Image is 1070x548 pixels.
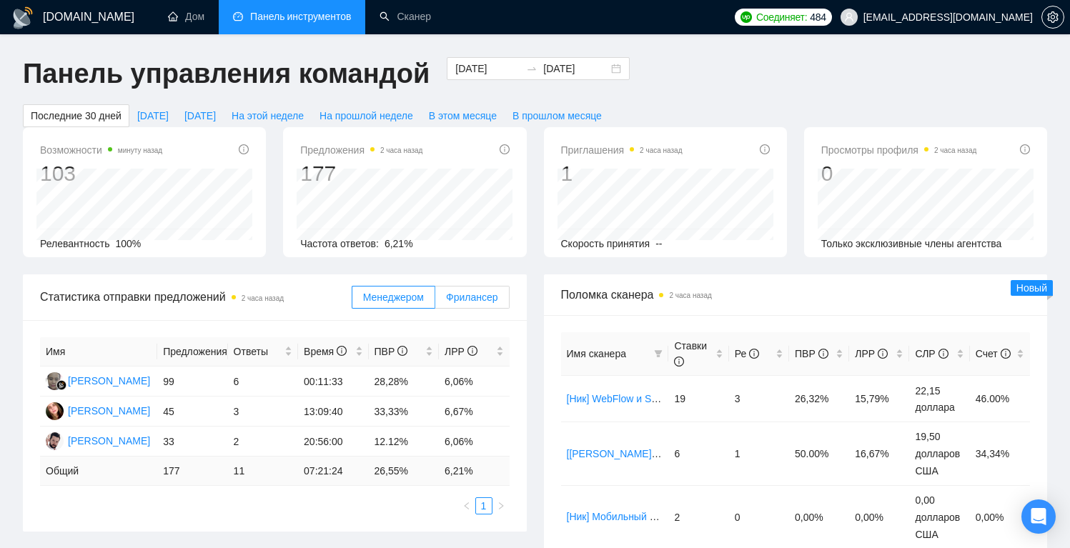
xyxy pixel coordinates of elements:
font: 2 часа назад [242,294,284,302]
input: Дата начала [455,61,520,76]
div: Открытый Интерком Мессенджер [1021,499,1056,534]
font: В этом месяце [429,110,497,121]
font: Предложения [163,346,227,357]
font: Только эксклюзивные члены агентства [821,238,1002,249]
a: [Ник] WebFlow и Shopify (w&m cat) [567,393,726,404]
a: параметр [1041,11,1064,23]
font: 484 [810,11,826,23]
font: 0 [735,512,740,523]
font: ПВР [375,346,395,357]
font: Счет [976,348,998,359]
font: 99 [163,376,174,387]
font: 177 [300,161,336,185]
font: % [400,466,408,477]
font: 2 часа назад [640,146,682,154]
span: инфо-круг [938,349,948,359]
button: [DATE] [129,104,177,127]
font: Новый [1016,282,1047,294]
font: 0,00% [976,512,1004,523]
font: Последние 30 дней [31,110,122,121]
font: Ставки [674,340,707,352]
font: СЛР [915,348,935,359]
li: Предыдущая страница [458,497,475,514]
font: 20:56:00 [304,436,343,447]
font: [Ник] Мобильный дизайн (все кошки) [567,511,738,522]
td: 12.12% [369,427,439,457]
img: gigradar-bm.png [56,380,66,390]
span: верно [497,502,505,510]
button: На прошлой неделе [312,104,421,127]
font: 1 [735,449,740,460]
li: 1 [475,497,492,514]
span: инфо-круг [878,349,888,359]
font: Соединяет: [756,11,807,23]
span: инфо-круг [760,144,770,154]
button: параметр [1041,6,1064,29]
span: инфо-круг [749,349,759,359]
a: [[PERSON_NAME]] UI UX Design Main (все категории) [567,448,816,459]
span: инфо-круг [500,144,510,154]
font: 6,06% [445,376,473,387]
font: Частота ответов: [300,238,379,249]
font: Общий [46,466,79,477]
font: 19,50 долларов США [915,432,960,477]
font: 16,67% [855,449,888,460]
font: [DATE] [137,110,169,121]
li: Следующая страница [492,497,510,514]
font: 22,15 доллара [915,385,954,414]
font: минуту назад [118,146,162,154]
font: Статистика отправки предложений [40,291,226,303]
font: 13:09:40 [304,406,343,417]
font: 3 [234,406,239,417]
th: Предложения [157,337,227,367]
font: ПВР [795,348,816,359]
font: 12.12% [375,436,408,447]
font: 33,33% [375,406,408,417]
font: Релевантность [40,238,109,249]
a: NC[PERSON_NAME] [46,434,150,446]
font: 33 [163,436,174,447]
th: Имя [40,337,157,367]
font: Панель управления командой [23,59,430,89]
font: 34,34% [976,449,1009,460]
span: параметр [1042,11,1064,23]
font: [DATE] [184,110,216,121]
font: Поломка сканера [561,289,654,301]
font: 11 [234,466,245,477]
font: Имя сканера [567,348,626,359]
th: Ответы [228,337,298,367]
font: В прошлом месяце [512,110,602,121]
font: 0 [821,161,833,185]
font: Имя [46,347,65,358]
span: право обмена [526,63,538,74]
font: -- [655,238,662,249]
span: пользователь [844,12,854,22]
img: ГИ [46,372,64,390]
font: 100% [115,238,141,249]
font: Просмотры профиля [821,144,918,156]
font: 6 [674,449,680,460]
font: 50.00% [795,449,828,460]
a: АА[PERSON_NAME] [46,404,150,416]
font: 26,32% [795,394,828,405]
font: 0,00% [795,512,823,523]
button: левый [458,497,475,514]
font: 1 [561,161,573,185]
font: Предложения [300,144,365,156]
font: На прошлой неделе [319,110,413,121]
img: upwork-logo.png [740,11,752,23]
span: инфо-круг [818,349,828,359]
span: инфо-круг [397,346,407,356]
font: Приглашения [561,144,625,156]
font: Ответы [234,346,268,357]
font: 46.00% [976,394,1009,405]
img: NC [46,432,64,450]
font: Панель инструментов [250,11,351,23]
font: 2 [234,436,239,447]
td: 26,32% [789,375,849,422]
font: [PERSON_NAME] [68,405,150,417]
font: 6,21% [385,238,413,249]
font: 0,00 долларов США [915,495,960,541]
td: 33,33% [369,397,439,427]
font: ЛРР [445,346,465,357]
